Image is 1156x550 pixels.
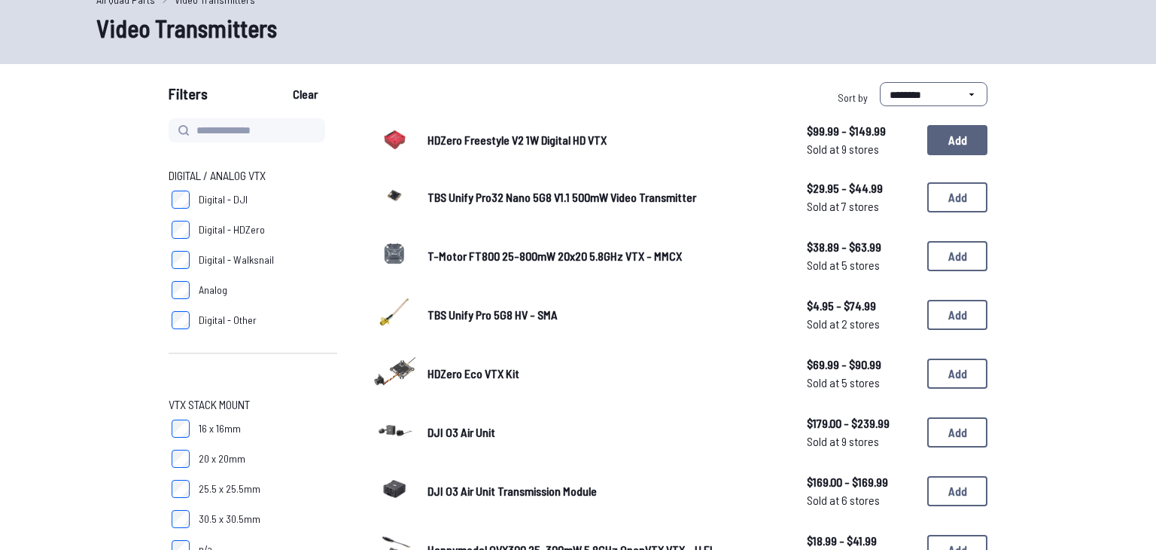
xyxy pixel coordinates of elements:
[199,313,257,328] span: Digital - Other
[199,252,274,267] span: Digital - Walksnail
[427,249,682,263] span: T-Motor FT800 25-800mW 20x20 5.8GHz VTX - MMCX
[807,256,915,274] span: Sold at 5 stores
[199,421,241,436] span: 16 x 16mm
[199,512,260,527] span: 30.5 x 30.5mm
[373,174,415,221] a: image
[172,480,190,498] input: 25.5 x 25.5mm
[927,182,987,212] button: Add
[172,450,190,468] input: 20 x 20mm
[807,473,915,491] span: $169.00 - $169.99
[199,192,248,207] span: Digital - DJI
[373,409,415,451] img: image
[199,451,245,466] span: 20 x 20mm
[169,82,208,112] span: Filters
[373,174,415,216] img: image
[427,482,783,500] a: DJI O3 Air Unit Transmission Module
[807,197,915,215] span: Sold at 7 stores
[807,532,915,550] span: $18.99 - $41.99
[373,409,415,456] a: image
[373,468,415,515] a: image
[373,350,415,397] a: image
[427,425,495,439] span: DJI O3 Air Unit
[280,82,330,106] button: Clear
[172,281,190,299] input: Analog
[427,133,607,147] span: HDZero Freestyle V2 1W Digital HD VTX
[807,432,915,451] span: Sold at 9 stores
[96,10,1060,46] h1: Video Transmitters
[427,190,696,204] span: TBS Unify Pro32 Nano 5G8 V1.1 500mW Video Transmitter
[172,251,190,269] input: Digital - Walksnail
[373,292,415,334] img: image
[807,140,915,158] span: Sold at 9 stores
[199,481,260,497] span: 25.5 x 25.5mm
[169,396,250,414] span: VTX Stack Mount
[927,476,987,506] button: Add
[427,307,558,322] span: TBS Unify Pro 5G8 HV - SMA
[427,366,519,380] span: HDZero Eco VTX Kit
[427,188,783,206] a: TBS Unify Pro32 Nano 5G8 V1.1 500mW Video Transmitter
[373,468,415,510] img: image
[373,350,415,393] img: image
[373,292,415,338] a: image
[373,233,415,275] img: image
[427,484,597,498] span: DJI O3 Air Unit Transmission Module
[807,315,915,333] span: Sold at 2 stores
[373,121,415,157] img: image
[172,510,190,528] input: 30.5 x 30.5mm
[807,122,915,140] span: $99.99 - $149.99
[169,167,266,185] span: Digital / Analog VTX
[807,414,915,432] span: $179.00 - $239.99
[880,82,987,106] select: Sort by
[427,306,783,324] a: TBS Unify Pro 5G8 HV - SMA
[172,191,190,209] input: Digital - DJI
[927,125,987,155] button: Add
[199,283,227,298] span: Analog
[807,374,915,392] span: Sold at 5 stores
[427,423,783,442] a: DJI O3 Air Unit
[807,179,915,197] span: $29.95 - $44.99
[838,91,868,104] span: Sort by
[807,238,915,256] span: $38.89 - $63.99
[927,359,987,389] button: Add
[172,311,190,329] input: Digital - Other
[927,417,987,448] button: Add
[807,297,915,315] span: $4.95 - $74.99
[373,233,415,280] a: image
[427,247,783,265] a: T-Motor FT800 25-800mW 20x20 5.8GHz VTX - MMCX
[172,420,190,438] input: 16 x 16mm
[427,131,783,149] a: HDZero Freestyle V2 1W Digital HD VTX
[427,365,783,383] a: HDZero Eco VTX Kit
[927,300,987,330] button: Add
[199,222,265,237] span: Digital - HDZero
[172,221,190,239] input: Digital - HDZero
[373,118,415,162] a: image
[807,356,915,374] span: $69.99 - $90.99
[927,241,987,271] button: Add
[807,491,915,509] span: Sold at 6 stores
